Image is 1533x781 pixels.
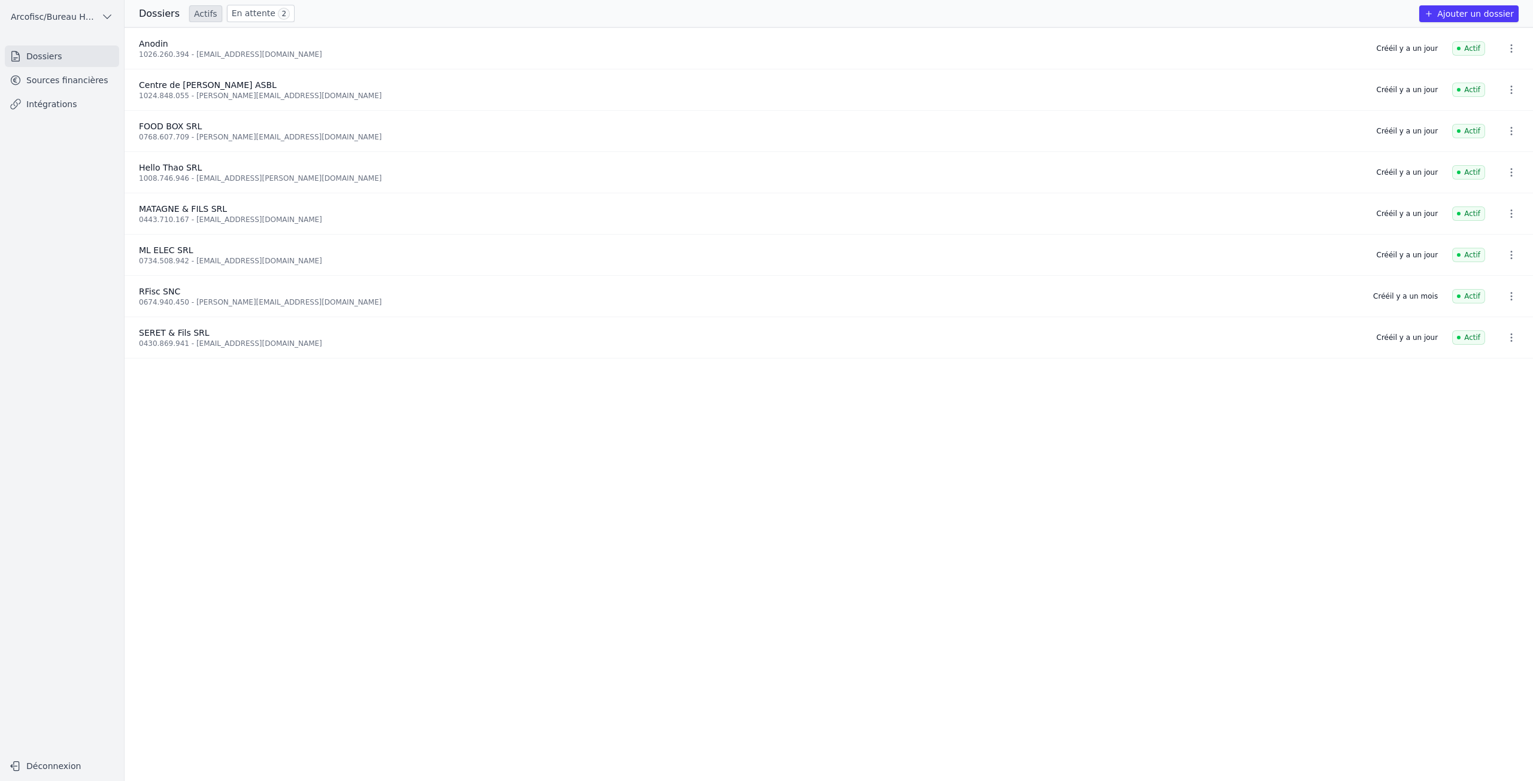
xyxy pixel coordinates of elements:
[1377,44,1438,53] div: Créé il y a un jour
[1419,5,1519,22] button: Ajouter un dossier
[1452,165,1485,180] span: Actif
[189,5,222,22] a: Actifs
[139,287,180,296] span: RFisc SNC
[1452,330,1485,345] span: Actif
[139,121,202,131] span: FOOD BOX SRL
[139,80,277,90] span: Centre de [PERSON_NAME] ASBL
[1377,85,1438,95] div: Créé il y a un jour
[139,297,1359,307] div: 0674.940.450 - [PERSON_NAME][EMAIL_ADDRESS][DOMAIN_NAME]
[5,69,119,91] a: Sources financières
[5,7,119,26] button: Arcofisc/Bureau Haot
[5,756,119,776] button: Déconnexion
[139,174,1362,183] div: 1008.746.946 - [EMAIL_ADDRESS][PERSON_NAME][DOMAIN_NAME]
[1452,41,1485,56] span: Actif
[1377,209,1438,218] div: Créé il y a un jour
[139,132,1362,142] div: 0768.607.709 - [PERSON_NAME][EMAIL_ADDRESS][DOMAIN_NAME]
[1377,250,1438,260] div: Créé il y a un jour
[139,339,1362,348] div: 0430.869.941 - [EMAIL_ADDRESS][DOMAIN_NAME]
[1377,126,1438,136] div: Créé il y a un jour
[227,5,295,22] a: En attente 2
[1452,206,1485,221] span: Actif
[139,204,227,214] span: MATAGNE & FILS SRL
[5,45,119,67] a: Dossiers
[1377,168,1438,177] div: Créé il y a un jour
[139,215,1362,224] div: 0443.710.167 - [EMAIL_ADDRESS][DOMAIN_NAME]
[1377,333,1438,342] div: Créé il y a un jour
[139,256,1362,266] div: 0734.508.942 - [EMAIL_ADDRESS][DOMAIN_NAME]
[139,245,193,255] span: ML ELEC SRL
[139,50,1362,59] div: 1026.260.394 - [EMAIL_ADDRESS][DOMAIN_NAME]
[278,8,290,20] span: 2
[139,39,168,48] span: Anodin
[1452,289,1485,303] span: Actif
[11,11,96,23] span: Arcofisc/Bureau Haot
[1452,248,1485,262] span: Actif
[1452,83,1485,97] span: Actif
[139,163,202,172] span: Hello Thao SRL
[139,91,1362,101] div: 1024.848.055 - [PERSON_NAME][EMAIL_ADDRESS][DOMAIN_NAME]
[139,7,180,21] h3: Dossiers
[1452,124,1485,138] span: Actif
[5,93,119,115] a: Intégrations
[139,328,210,338] span: SERET & Fils SRL
[1373,291,1438,301] div: Créé il y a un mois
